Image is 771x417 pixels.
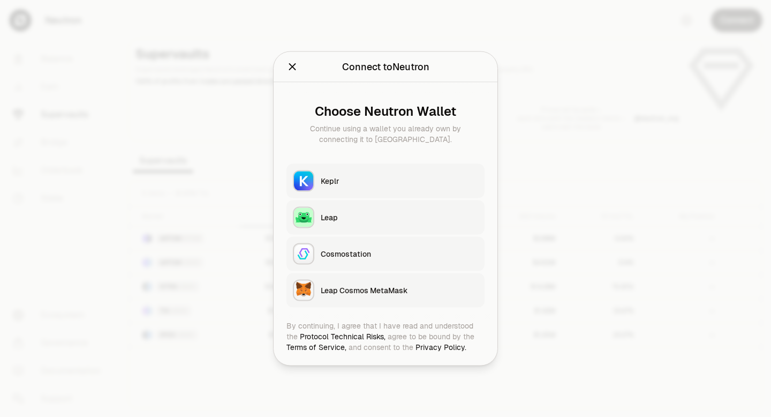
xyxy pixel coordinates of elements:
[294,172,313,191] img: Keplr
[286,59,298,75] button: Close
[294,281,313,300] img: Leap Cosmos MetaMask
[286,164,485,198] button: KeplrKeplr
[286,321,485,353] div: By continuing, I agree that I have read and understood the agree to be bound by the and consent t...
[321,212,478,223] div: Leap
[295,123,476,145] div: Continue using a wallet you already own by connecting it to [GEOGRAPHIC_DATA].
[294,244,313,264] img: Cosmostation
[286,342,346,352] a: Terms of Service,
[286,273,485,308] button: Leap Cosmos MetaMaskLeap Cosmos MetaMask
[321,176,478,187] div: Keplr
[295,104,476,119] div: Choose Neutron Wallet
[286,237,485,271] button: CosmostationCosmostation
[294,208,313,227] img: Leap
[415,342,466,352] a: Privacy Policy.
[286,200,485,235] button: LeapLeap
[321,249,478,259] div: Cosmostation
[321,285,478,296] div: Leap Cosmos MetaMask
[300,332,385,341] a: Protocol Technical Risks,
[342,59,429,75] div: Connect to Neutron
